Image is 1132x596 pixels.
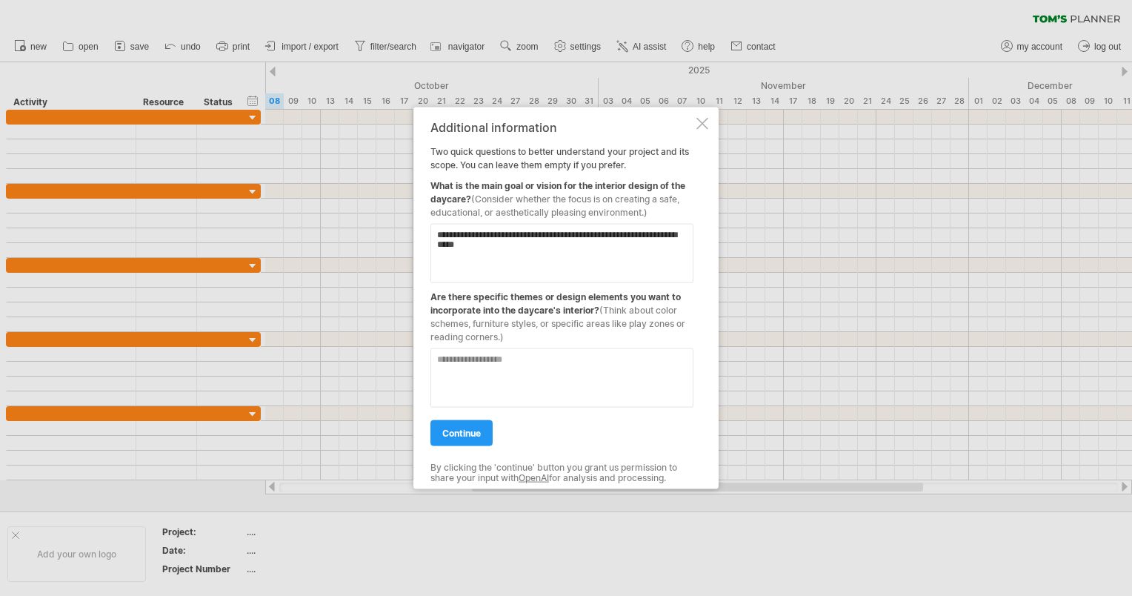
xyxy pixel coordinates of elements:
span: continue [442,428,481,439]
div: Two quick questions to better understand your project and its scope. You can leave them empty if ... [430,121,693,476]
div: Are there specific themes or design elements you want to incorporate into the daycare's interior? [430,283,693,344]
div: Additional information [430,121,693,134]
a: continue [430,420,493,446]
span: (Think about color schemes, furniture styles, or specific areas like play zones or reading corners.) [430,305,685,342]
a: OpenAI [519,472,549,483]
div: By clicking the 'continue' button you grant us permission to share your input with for analysis a... [430,463,693,484]
span: (Consider whether the focus is on creating a safe, educational, or aesthetically pleasing environ... [430,193,679,218]
div: What is the main goal or vision for the interior design of the daycare? [430,172,693,219]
